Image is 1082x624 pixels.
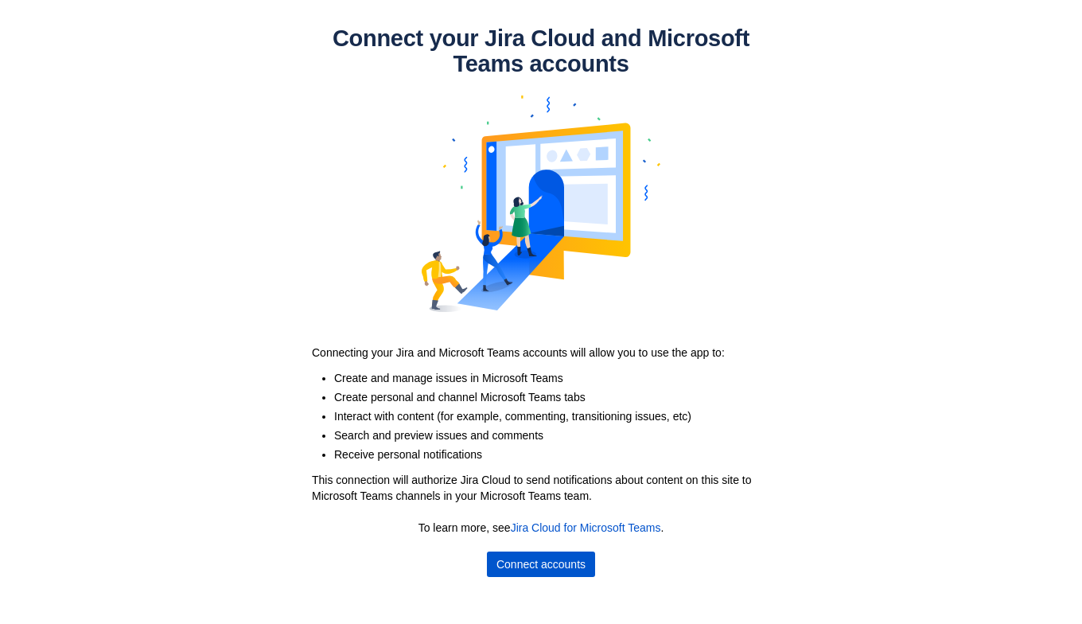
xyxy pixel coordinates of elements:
[334,447,780,462] li: Receive personal notifications
[511,521,661,534] a: Jira Cloud for Microsoft Teams
[334,370,780,386] li: Create and manage issues in Microsoft Teams
[312,345,770,361] p: Connecting your Jira and Microsoft Teams accounts will allow you to use the app to:
[422,76,660,331] img: account-mapping.svg
[302,25,780,76] h1: Connect your Jira Cloud and Microsoft Teams accounts
[496,552,586,577] span: Connect accounts
[318,520,764,536] p: To learn more, see .
[334,427,780,443] li: Search and preview issues and comments
[312,472,770,504] p: This connection will authorize Jira Cloud to send notifications about content on this site to Mic...
[334,389,780,405] li: Create personal and channel Microsoft Teams tabs
[487,552,595,577] button: Connect accounts
[334,408,780,424] li: Interact with content (for example, commenting, transitioning issues, etc)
